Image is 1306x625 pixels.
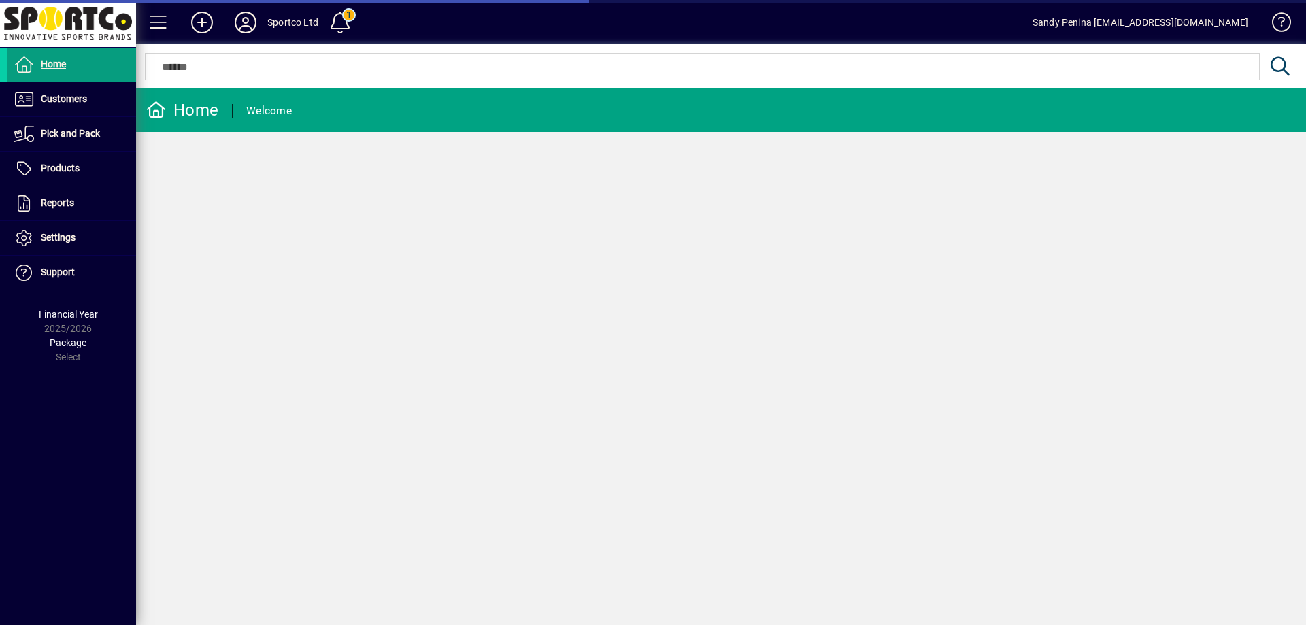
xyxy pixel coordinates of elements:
a: Pick and Pack [7,117,136,151]
a: Products [7,152,136,186]
div: Sandy Penina [EMAIL_ADDRESS][DOMAIN_NAME] [1033,12,1248,33]
a: Settings [7,221,136,255]
span: Package [50,337,86,348]
a: Knowledge Base [1262,3,1289,47]
span: Pick and Pack [41,128,100,139]
span: Settings [41,232,76,243]
a: Support [7,256,136,290]
span: Customers [41,93,87,104]
span: Home [41,58,66,69]
span: Financial Year [39,309,98,320]
span: Support [41,267,75,277]
span: Reports [41,197,74,208]
div: Welcome [246,100,292,122]
div: Home [146,99,218,121]
button: Profile [224,10,267,35]
a: Reports [7,186,136,220]
div: Sportco Ltd [267,12,318,33]
button: Add [180,10,224,35]
span: Products [41,163,80,173]
a: Customers [7,82,136,116]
